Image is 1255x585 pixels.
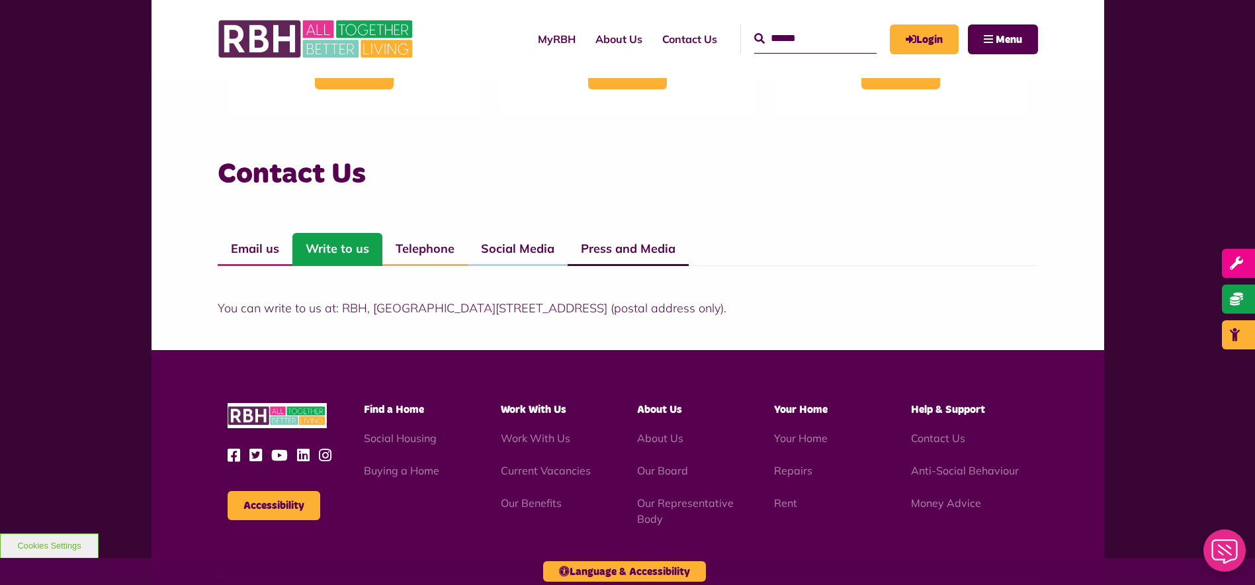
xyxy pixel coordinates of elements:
[543,561,706,582] button: Language & Accessibility
[364,464,439,477] a: Buying a Home
[637,404,682,415] span: About Us
[585,21,652,57] a: About Us
[568,233,689,266] a: Press and Media
[218,156,1038,193] h3: Contact Us
[501,404,566,415] span: Work With Us
[637,496,734,525] a: Our Representative Body
[218,13,416,65] img: RBH
[468,233,568,266] a: Social Media
[652,21,727,57] a: Contact Us
[774,431,828,445] a: Your Home
[911,431,965,445] a: Contact Us
[501,431,570,445] a: Work With Us
[364,404,424,415] span: Find a Home
[774,496,797,510] a: Rent
[911,404,985,415] span: Help & Support
[501,496,562,510] a: Our Benefits
[228,403,327,429] img: RBH
[218,299,1038,317] p: You can write to us at: RBH, [GEOGRAPHIC_DATA][STREET_ADDRESS] (postal address only).
[968,24,1038,54] button: Navigation
[501,464,591,477] a: Current Vacancies
[218,233,292,266] a: Email us
[528,21,585,57] a: MyRBH
[637,431,683,445] a: About Us
[774,464,812,477] a: Repairs
[637,464,688,477] a: Our Board
[911,496,981,510] a: Money Advice
[364,431,437,445] a: Social Housing - open in a new tab
[996,34,1022,45] span: Menu
[774,404,828,415] span: Your Home
[890,24,959,54] a: MyRBH
[382,233,468,266] a: Telephone
[911,464,1019,477] a: Anti-Social Behaviour
[228,491,320,520] button: Accessibility
[292,233,382,266] a: Write to us
[754,24,877,53] input: Search
[1195,525,1255,585] iframe: Netcall Web Assistant for live chat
